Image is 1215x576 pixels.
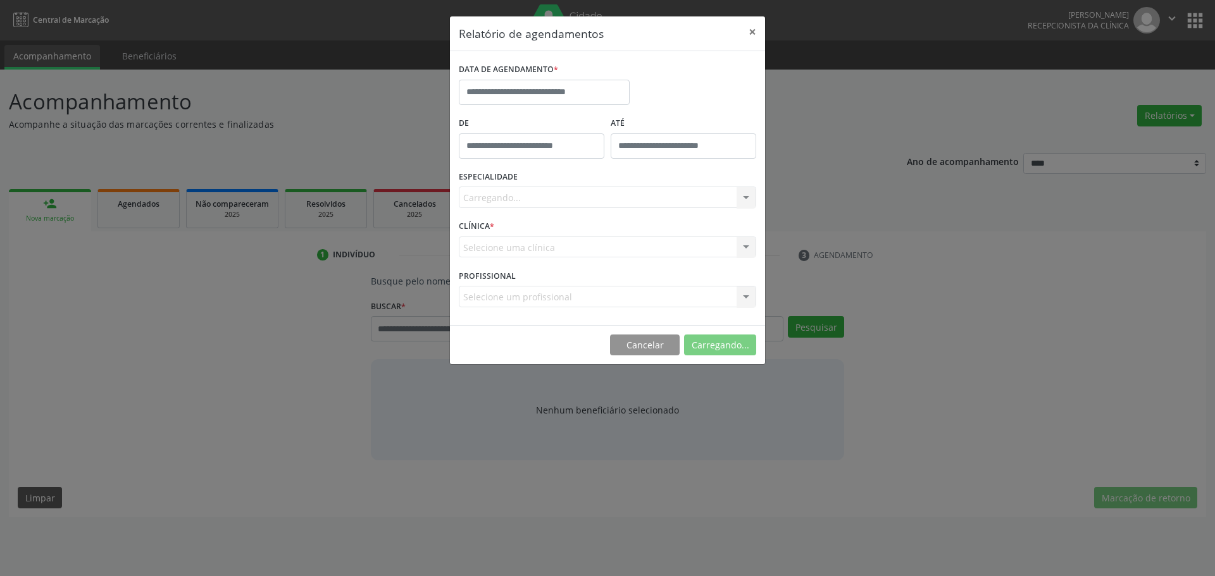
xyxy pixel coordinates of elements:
[459,60,558,80] label: DATA DE AGENDAMENTO
[459,168,518,187] label: ESPECIALIDADE
[459,114,604,133] label: De
[459,266,516,286] label: PROFISSIONAL
[459,217,494,236] label: CLÍNICA
[684,334,756,356] button: Carregando...
[459,25,604,42] h5: Relatório de agendamentos
[611,114,756,133] label: ATÉ
[610,334,680,356] button: Cancelar
[740,16,765,47] button: Close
